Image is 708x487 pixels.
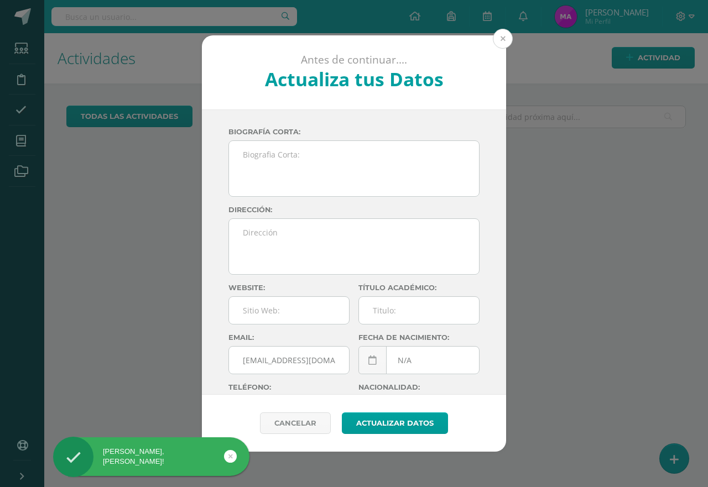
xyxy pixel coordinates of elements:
[229,297,349,324] input: Sitio Web:
[232,66,477,92] h2: Actualiza tus Datos
[358,383,480,391] label: Nacionalidad:
[358,284,480,292] label: Título académico:
[228,383,350,391] label: Teléfono:
[358,333,480,342] label: Fecha de nacimiento:
[229,347,349,374] input: Correo Electronico:
[260,412,331,434] a: Cancelar
[342,412,448,434] button: Actualizar datos
[359,297,479,324] input: Titulo:
[228,333,350,342] label: Email:
[228,206,480,214] label: Dirección:
[232,53,477,67] p: Antes de continuar....
[228,128,480,136] label: Biografía corta:
[53,447,249,467] div: [PERSON_NAME], [PERSON_NAME]!
[228,284,350,292] label: Website:
[359,347,479,374] input: Fecha de Nacimiento:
